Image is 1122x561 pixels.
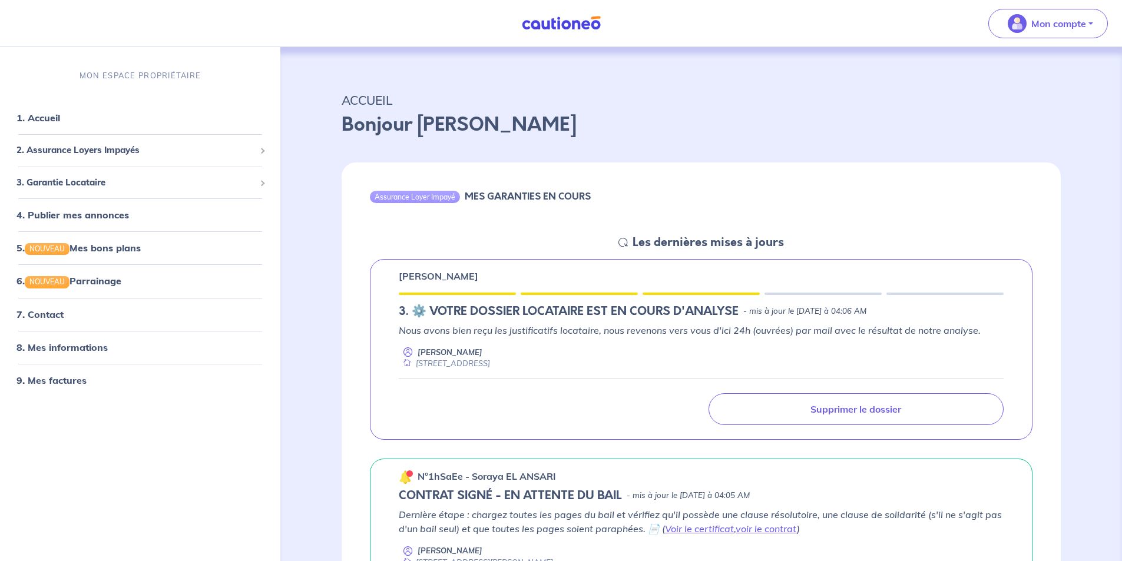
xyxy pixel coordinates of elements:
[5,303,276,326] div: 7. Contact
[736,523,797,535] a: voir le contrat
[665,523,734,535] a: Voir le certificat
[399,304,739,318] h5: 3.︎ ⚙️ VOTRE DOSSIER LOCATAIRE EST EN COURS D'ANALYSE
[5,236,276,260] div: 5.NOUVEAUMes bons plans
[5,203,276,227] div: 4. Publier mes annonces
[418,545,482,556] p: [PERSON_NAME]
[16,112,60,124] a: 1. Accueil
[342,89,1061,111] p: ACCUEIL
[16,374,87,386] a: 9. Mes factures
[342,111,1061,139] p: Bonjour [PERSON_NAME]
[399,470,413,484] img: 🔔
[16,242,141,254] a: 5.NOUVEAUMes bons plans
[370,191,460,203] div: Assurance Loyer Impayé
[810,403,901,415] p: Supprimer le dossier
[633,235,784,250] h5: Les dernières mises à jours
[743,306,866,317] p: - mis à jour le [DATE] à 04:06 AM
[5,336,276,359] div: 8. Mes informations
[465,191,591,202] h6: MES GARANTIES EN COURS
[5,106,276,130] div: 1. Accueil
[5,171,276,194] div: 3. Garantie Locataire
[1031,16,1086,31] p: Mon compte
[399,358,490,369] div: [STREET_ADDRESS]
[16,308,64,320] a: 7. Contact
[5,139,276,162] div: 2. Assurance Loyers Impayés
[16,176,255,190] span: 3. Garantie Locataire
[418,469,556,483] p: n°1hSaEe - Soraya EL ANSARI
[16,275,121,287] a: 6.NOUVEAUParrainage
[399,507,1004,536] p: Dernière étape : chargez toutes les pages du bail et vérifiez qu'il possède une clause résolutoir...
[399,304,1004,318] div: state: DOCUMENTS-TO-EVALUATE, Context: NEW,CHOOSE-CERTIFICATE,ALONE,LESSOR-DOCUMENTS
[627,490,750,502] p: - mis à jour le [DATE] à 04:05 AM
[5,270,276,293] div: 6.NOUVEAUParrainage
[709,393,1004,425] a: Supprimer le dossier
[399,489,1004,503] div: state: CONTRACT-SIGNED, Context: NEW,MAYBE-CERTIFICATE,ALONE,LESSOR-DOCUMENTS
[399,323,1004,337] p: Nous avons bien reçu les justificatifs locataire, nous revenons vers vous d'ici 24h (ouvrées) par...
[517,16,605,31] img: Cautioneo
[418,347,482,358] p: [PERSON_NAME]
[16,144,255,157] span: 2. Assurance Loyers Impayés
[5,369,276,392] div: 9. Mes factures
[399,489,622,503] h5: CONTRAT SIGNÉ - EN ATTENTE DU BAIL
[16,209,129,221] a: 4. Publier mes annonces
[80,70,201,81] p: MON ESPACE PROPRIÉTAIRE
[988,9,1108,38] button: illu_account_valid_menu.svgMon compte
[399,269,478,283] p: [PERSON_NAME]
[1008,14,1027,33] img: illu_account_valid_menu.svg
[16,341,108,353] a: 8. Mes informations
